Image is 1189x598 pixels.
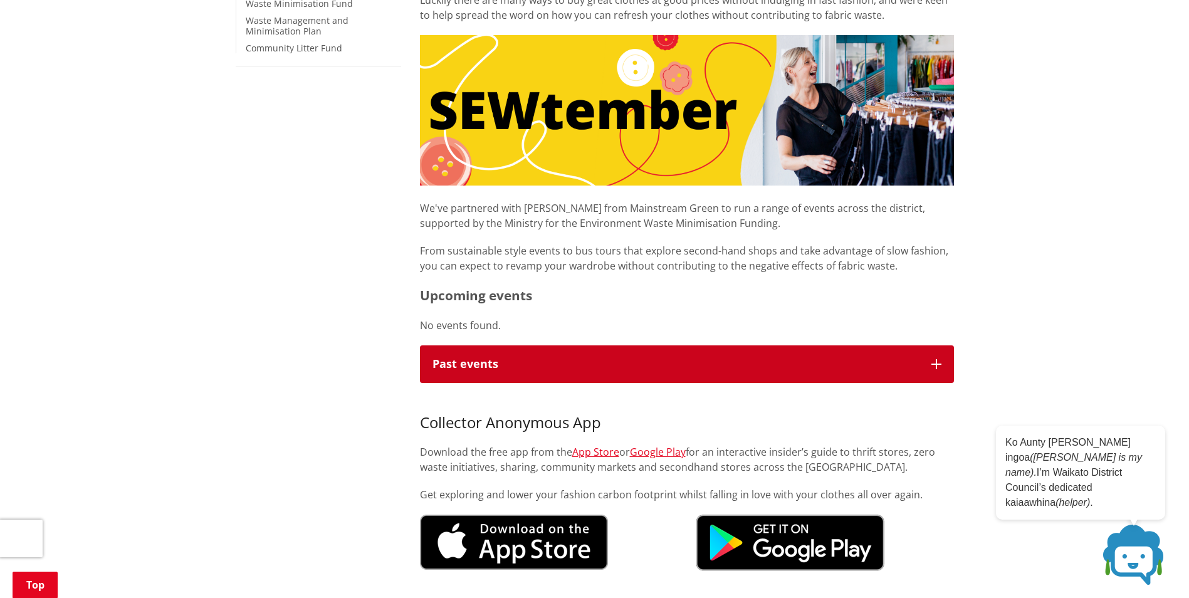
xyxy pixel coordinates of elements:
a: Google Play [630,445,686,459]
p: Download the free app from the or for an interactive insider’s guide to thrift stores, zero waste... [420,444,954,475]
em: (helper) [1055,497,1090,508]
p: We've partnered with [PERSON_NAME] from Mainstream Green to run a range of events across the dist... [420,186,954,231]
img: Google Play store icon [696,515,884,571]
p: No events found. [420,318,954,333]
a: Community Litter Fund [246,42,342,54]
a: Top [13,572,58,598]
p: From sustainable style events to bus tours that explore second-hand shops and take advantage of s... [420,243,954,273]
p: Get exploring and lower your fashion carbon footprint whilst falling in love with your clothes al... [420,487,954,502]
div: Past events [432,358,919,370]
img: Apple Store icon [420,515,608,570]
h3: Collector Anonymous App [420,396,954,432]
img: SEWtember banner [420,35,954,186]
em: ([PERSON_NAME] is my name). [1005,452,1142,478]
a: Waste Management and Minimisation Plan [246,14,348,37]
button: Past events [420,345,954,383]
span: Upcoming events [420,286,532,304]
p: Ko Aunty [PERSON_NAME] ingoa I’m Waikato District Council’s dedicated kaiaawhina . [1005,435,1156,510]
a: App Store [572,445,619,459]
